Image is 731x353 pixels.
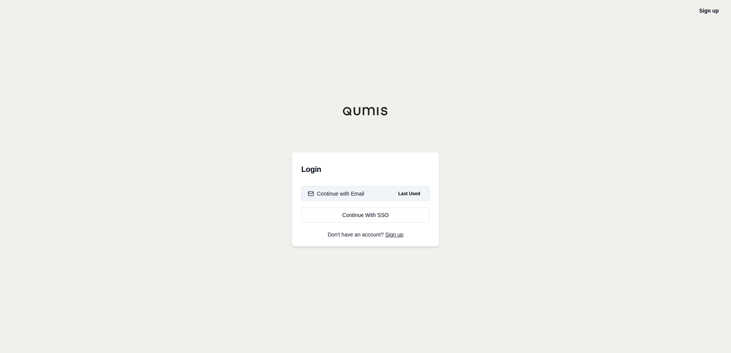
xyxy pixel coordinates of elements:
[308,190,364,198] div: Continue with Email
[301,207,430,223] a: Continue With SSO
[301,186,430,201] button: Continue with EmailLast Used
[385,232,403,238] a: Sign up
[395,189,423,198] span: Last Used
[343,107,388,116] img: Qumis
[699,8,719,14] a: Sign up
[301,232,430,237] p: Don't have an account?
[308,211,423,219] div: Continue With SSO
[301,162,430,177] h3: Login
